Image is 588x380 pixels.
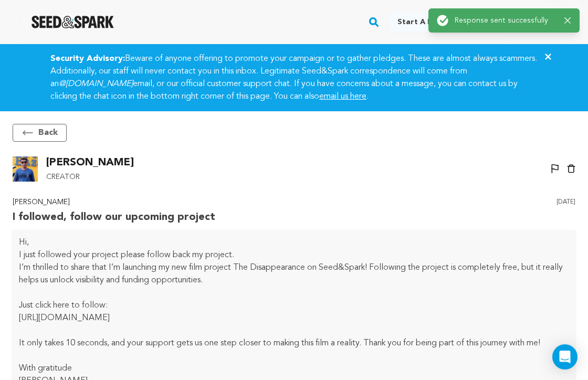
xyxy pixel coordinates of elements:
p: I just followed your project please follow back my project. [19,249,569,261]
p: It only takes 10 seconds, and your support gets us one step closer to making this film a reality.... [19,337,569,350]
img: Seed&Spark Logo Dark Mode [31,16,114,28]
button: Back [13,124,67,142]
p: [URL][DOMAIN_NAME] [19,312,569,324]
p: Response sent successfully [455,15,556,26]
em: @[DOMAIN_NAME] [59,80,133,88]
p: Just click here to follow: [19,299,569,312]
p: [PERSON_NAME] [13,196,215,209]
a: Seed&Spark Homepage [31,16,114,28]
a: email us here [319,92,366,101]
p: Hi, [19,236,569,249]
p: [PERSON_NAME] [46,154,134,171]
div: Beware of anyone offering to promote your campaign or to gather pledges. These are almost always ... [38,52,550,103]
p: With gratitude [19,362,569,375]
p: Creator [46,171,134,184]
p: I followed, follow our upcoming project [13,209,215,226]
strong: Security Advisory: [50,55,125,63]
img: Brijesh Gurnani Photo [13,156,38,182]
a: Start a project [389,13,464,31]
p: [DATE] [556,196,575,226]
div: Open Intercom Messenger [552,344,577,370]
p: I’m thrilled to share that I’m launching my new film project The Disappearance on Seed&Spark! Fol... [19,261,569,287]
